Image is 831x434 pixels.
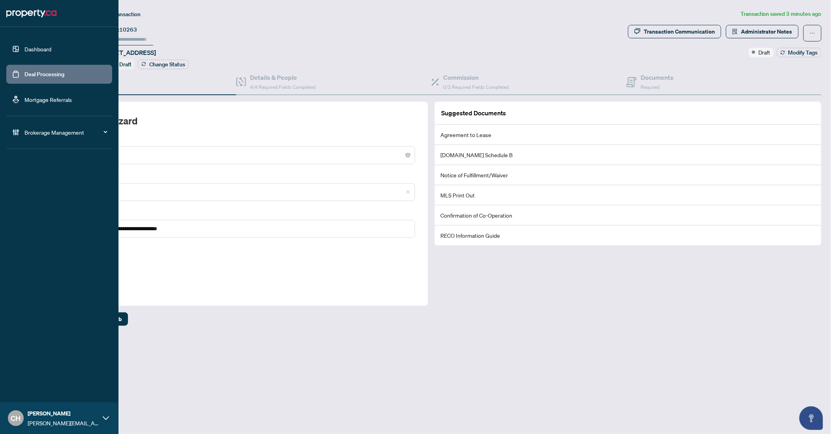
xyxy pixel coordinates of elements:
a: Deal Processing [24,71,64,78]
li: MLS Print Out [435,185,821,205]
h4: Commission [443,73,509,82]
label: Exclusive [54,275,415,284]
div: Transaction Communication [644,25,715,38]
span: [PERSON_NAME][EMAIL_ADDRESS][DOMAIN_NAME] [28,419,99,427]
span: Administrator Notes [741,25,792,38]
span: Change Status [149,62,185,67]
article: Suggested Documents [441,108,506,118]
li: Notice of Fulfillment/Waiver [435,165,821,185]
label: MLS Number [54,174,415,182]
span: 0/2 Required Fields Completed [443,84,509,90]
span: CH [11,413,21,424]
a: Dashboard [24,45,51,53]
button: Modify Tags [777,48,822,57]
span: close [406,190,410,194]
button: Change Status [138,60,189,69]
label: Transaction Type [54,137,415,145]
li: RECO Information Guide [435,225,821,245]
span: Draft [119,61,132,68]
span: Required [641,84,660,90]
span: close-circle [406,153,410,158]
label: Direct/Indirect Interest [54,247,415,256]
span: View Transaction [98,11,141,18]
span: 4/4 Required Fields Completed [250,84,316,90]
span: solution [732,29,738,34]
h4: Details & People [250,73,316,82]
li: Confirmation of Co-Operation [435,205,821,225]
span: Modify Tags [788,50,818,55]
span: ellipsis [810,30,815,36]
span: [PERSON_NAME] [28,409,99,418]
label: Property Address [54,210,415,219]
li: [DOMAIN_NAME] Schedule B [435,145,821,165]
button: Open asap [799,406,823,430]
span: 10263 [119,26,137,33]
h4: Documents [641,73,673,82]
article: Transaction saved 3 minutes ago [741,9,822,19]
span: Draft [758,48,771,56]
span: Brokerage Management [24,128,107,137]
li: Agreement to Lease [435,125,821,145]
button: Administrator Notes [726,25,799,38]
button: Transaction Communication [628,25,721,38]
span: Listing Side Lease [59,148,410,163]
img: logo [6,7,56,20]
a: Mortgage Referrals [24,96,72,103]
span: [STREET_ADDRESS] [98,48,156,57]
